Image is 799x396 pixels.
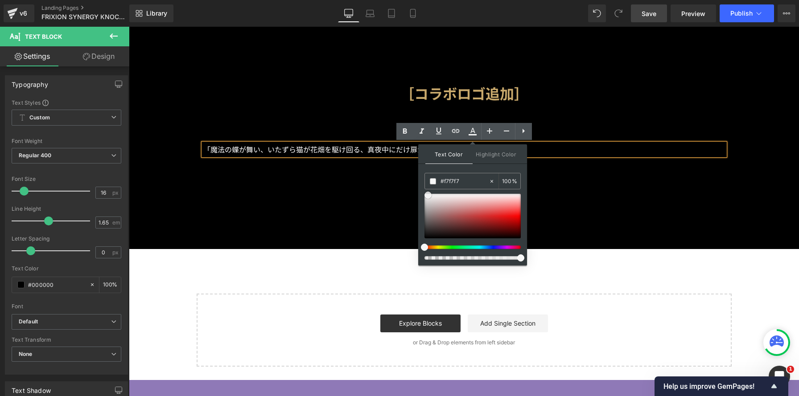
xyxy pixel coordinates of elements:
span: Text Block [25,33,62,40]
button: Redo [610,4,627,22]
div: Text Styles [12,99,121,106]
div: % [499,173,520,189]
div: Line Height [12,206,121,212]
i: Default [19,318,38,326]
div: v6 [18,8,29,19]
a: Add Single Section [339,288,419,306]
iframe: Intercom live chat [769,366,790,387]
a: New Library [129,4,173,22]
a: Explore Blocks [251,288,332,306]
div: Typography [12,76,48,88]
span: em [112,220,120,225]
span: 1 [787,366,794,373]
div: Text Transform [12,337,121,343]
input: Color [28,280,85,290]
a: Design [66,46,131,66]
span: FRIXION SYNERGY KNOCK×ANNA SUI [41,13,127,20]
button: More [778,4,795,22]
span: Publish [730,10,753,17]
b: Custom [29,114,50,122]
a: Landing Pages [41,4,144,12]
a: Laptop [359,4,381,22]
div: Font [12,303,121,310]
a: Preview [671,4,716,22]
span: Library [146,9,167,17]
b: None [19,351,33,357]
h1: The secret Garden [74,101,596,117]
div: Letter Spacing [12,236,121,242]
span: ［コラボロゴ追加］ [271,56,399,77]
div: Text Color [12,265,121,272]
button: Undo [588,4,606,22]
span: 「魔法の蝶が舞い、いたずら猫が花畑を駆け回る、真夜中にだけ扉が開く秘密の庭の物語」 [74,117,367,128]
button: Show survey - Help us improve GemPages! [663,381,779,392]
a: v6 [4,4,34,22]
div: Text Shadow [12,382,51,394]
a: Tablet [381,4,402,22]
div: Font Size [12,176,121,182]
span: Text Color [425,144,473,164]
span: Help us improve GemPages! [663,382,769,391]
span: px [112,249,120,255]
span: Preview [681,9,705,18]
span: Save [642,9,656,18]
a: Mobile [402,4,424,22]
input: Color [441,176,489,186]
b: Regular 400 [19,152,52,159]
div: Font Weight [12,138,121,144]
span: Highlight Color [473,144,520,163]
p: or Drag & Drop elements from left sidebar [82,313,589,319]
button: Publish [720,4,774,22]
a: Desktop [338,4,359,22]
div: % [99,277,121,293]
span: px [112,190,120,196]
